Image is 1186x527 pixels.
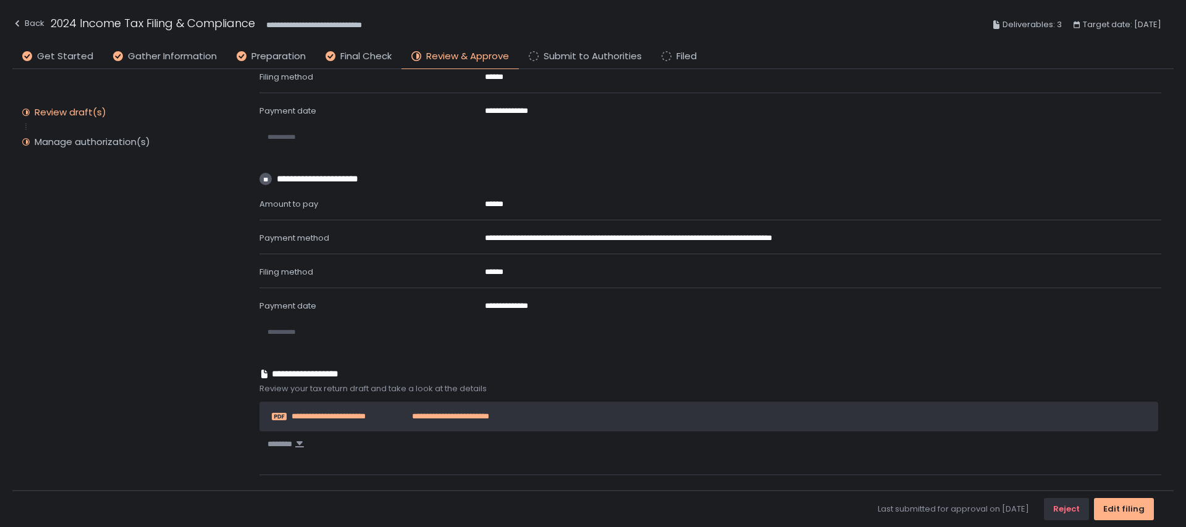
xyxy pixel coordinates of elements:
[340,49,392,64] span: Final Check
[426,49,509,64] span: Review & Approve
[878,504,1029,515] span: Last submitted for approval on [DATE]
[259,71,313,83] span: Filing method
[1083,17,1161,32] span: Target date: [DATE]
[35,136,150,148] div: Manage authorization(s)
[251,49,306,64] span: Preparation
[259,300,316,312] span: Payment date
[1044,498,1089,520] button: Reject
[544,49,642,64] span: Submit to Authorities
[37,49,93,64] span: Get Started
[259,383,1161,394] span: Review your tax return draft and take a look at the details
[12,16,44,31] div: Back
[128,49,217,64] span: Gather Information
[259,105,316,117] span: Payment date
[51,15,255,31] h1: 2024 Income Tax Filing & Compliance
[35,106,106,118] div: Review draft(s)
[1103,504,1145,515] div: Edit filing
[259,266,313,278] span: Filing method
[12,15,44,35] button: Back
[259,232,329,244] span: Payment method
[1094,498,1154,520] button: Edit filing
[1053,504,1080,515] div: Reject
[259,198,318,210] span: Amount to pay
[1003,17,1062,32] span: Deliverables: 3
[676,49,697,64] span: Filed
